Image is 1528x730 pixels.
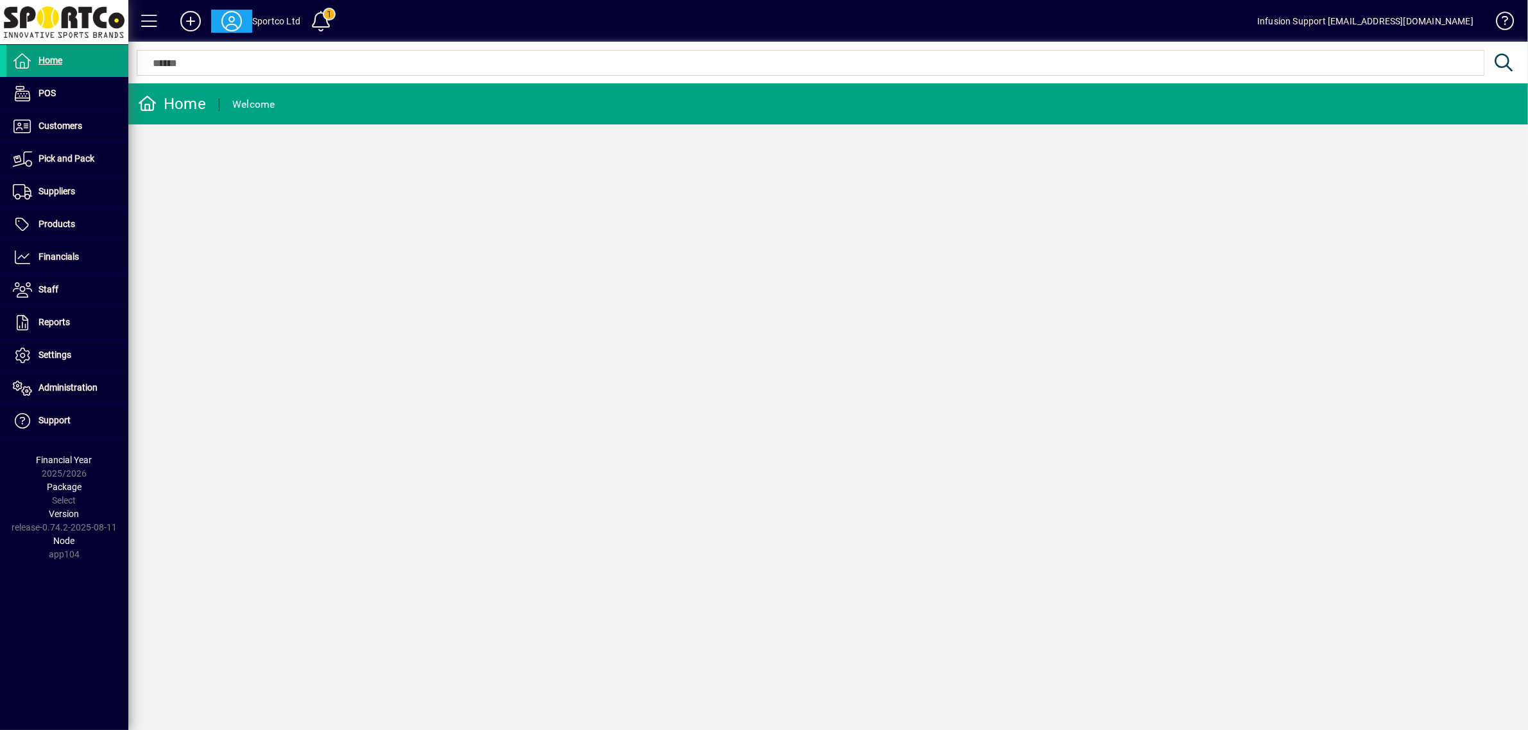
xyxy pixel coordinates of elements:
div: Infusion Support [EMAIL_ADDRESS][DOMAIN_NAME] [1257,11,1473,31]
button: Add [170,10,211,33]
span: Package [47,482,82,492]
span: Settings [39,350,71,360]
a: Pick and Pack [6,143,128,175]
a: Staff [6,274,128,306]
a: Knowledge Base [1486,3,1512,44]
a: Administration [6,372,128,404]
div: Home [138,94,206,114]
span: Customers [39,121,82,131]
a: Products [6,208,128,241]
span: Administration [39,382,98,393]
span: POS [39,88,56,98]
span: Version [49,509,80,519]
span: Node [54,536,75,546]
span: Pick and Pack [39,153,94,164]
span: Staff [39,284,58,294]
div: Sportco Ltd [252,11,300,31]
a: Suppliers [6,176,128,208]
span: Support [39,415,71,425]
a: Settings [6,339,128,371]
span: Products [39,219,75,229]
span: Suppliers [39,186,75,196]
span: Home [39,55,62,65]
a: Customers [6,110,128,142]
a: POS [6,78,128,110]
a: Support [6,405,128,437]
a: Reports [6,307,128,339]
button: Profile [211,10,252,33]
a: Financials [6,241,128,273]
span: Financials [39,251,79,262]
span: Reports [39,317,70,327]
span: Financial Year [37,455,92,465]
